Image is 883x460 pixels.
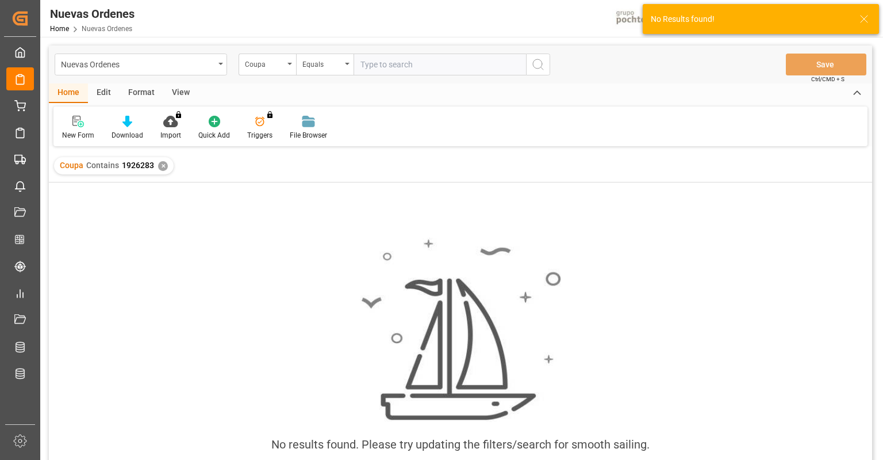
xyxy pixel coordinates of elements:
[50,5,135,22] div: Nuevas Ordenes
[86,161,119,170] span: Contains
[112,130,143,140] div: Download
[50,25,69,33] a: Home
[158,161,168,171] div: ✕
[651,13,849,25] div: No Results found!
[296,54,354,75] button: open menu
[245,56,284,70] div: Coupa
[526,54,550,75] button: search button
[290,130,327,140] div: File Browser
[786,54,866,75] button: Save
[612,9,669,29] img: pochtecaImg.jpg_1689854062.jpg
[61,56,214,71] div: Nuevas Ordenes
[163,83,198,103] div: View
[302,56,341,70] div: Equals
[49,83,88,103] div: Home
[360,238,561,422] img: smooth_sailing.jpeg
[198,130,230,140] div: Quick Add
[60,161,83,170] span: Coupa
[122,161,154,170] span: 1926283
[120,83,163,103] div: Format
[811,75,844,83] span: Ctrl/CMD + S
[62,130,94,140] div: New Form
[239,54,296,75] button: open menu
[55,54,227,75] button: open menu
[271,436,650,453] div: No results found. Please try updating the filters/search for smooth sailing.
[88,83,120,103] div: Edit
[354,54,526,75] input: Type to search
